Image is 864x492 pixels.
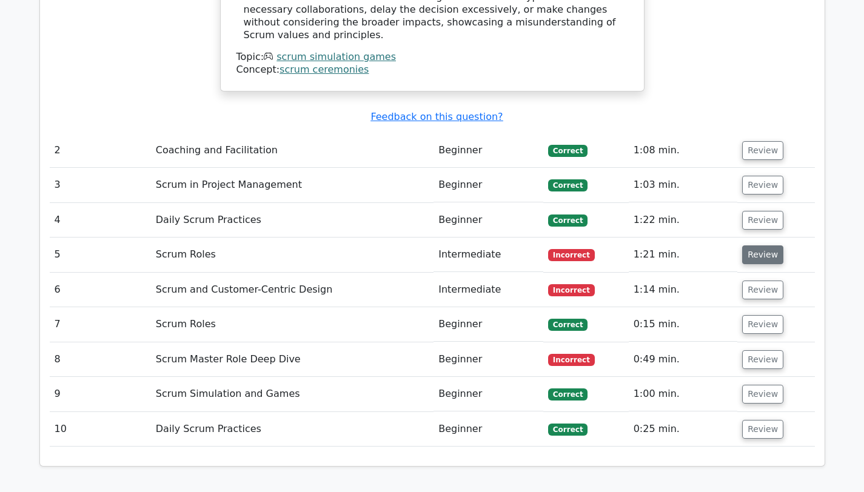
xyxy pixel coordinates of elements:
td: Beginner [434,307,543,342]
a: Feedback on this question? [370,111,503,122]
td: 2 [50,133,151,168]
td: 1:00 min. [629,377,737,411]
td: Beginner [434,203,543,238]
button: Review [742,245,783,264]
td: Beginner [434,377,543,411]
button: Review [742,350,783,369]
td: 7 [50,307,151,342]
button: Review [742,420,783,439]
span: Correct [548,214,588,227]
div: Topic: [236,51,628,64]
td: Beginner [434,168,543,202]
td: Daily Scrum Practices [151,203,434,238]
div: Concept: [236,64,628,76]
td: 4 [50,203,151,238]
button: Review [742,281,783,299]
td: Intermediate [434,238,543,272]
td: 0:49 min. [629,342,737,377]
button: Review [742,141,783,160]
button: Review [742,385,783,404]
span: Correct [548,319,588,331]
td: 5 [50,238,151,272]
td: Beginner [434,412,543,447]
td: 6 [50,273,151,307]
td: Scrum Master Role Deep Dive [151,342,434,377]
button: Review [742,211,783,230]
span: Incorrect [548,249,595,261]
span: Correct [548,424,588,436]
a: scrum ceremonies [280,64,369,75]
span: Correct [548,388,588,401]
button: Review [742,315,783,334]
span: Incorrect [548,284,595,296]
td: 1:14 min. [629,273,737,307]
td: Scrum Roles [151,238,434,272]
span: Correct [548,179,588,191]
td: 9 [50,377,151,411]
td: Scrum Simulation and Games [151,377,434,411]
td: Daily Scrum Practices [151,412,434,447]
td: 1:22 min. [629,203,737,238]
td: 1:08 min. [629,133,737,168]
td: 0:25 min. [629,412,737,447]
td: Scrum in Project Management [151,168,434,202]
td: 1:21 min. [629,238,737,272]
td: Intermediate [434,273,543,307]
span: Correct [548,145,588,157]
td: 0:15 min. [629,307,737,342]
a: scrum simulation games [276,51,396,62]
td: Coaching and Facilitation [151,133,434,168]
td: 8 [50,342,151,377]
span: Incorrect [548,354,595,366]
td: 1:03 min. [629,168,737,202]
td: 10 [50,412,151,447]
td: Scrum Roles [151,307,434,342]
button: Review [742,176,783,194]
td: Scrum and Customer-Centric Design [151,273,434,307]
td: 3 [50,168,151,202]
td: Beginner [434,133,543,168]
td: Beginner [434,342,543,377]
